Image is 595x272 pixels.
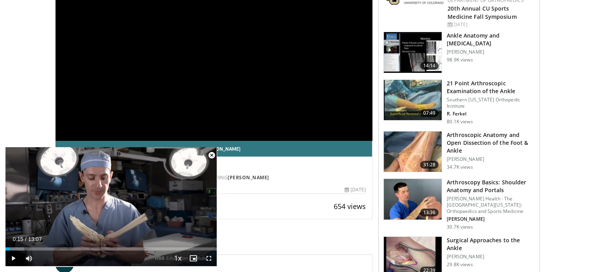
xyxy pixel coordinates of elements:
[447,32,535,47] h3: Ankle Anatomy and [MEDICAL_DATA]
[28,236,42,242] span: 13:07
[185,250,201,266] button: Enable picture-in-picture mode
[384,179,442,220] img: 9534a039-0eaa-4167-96cf-d5be049a70d8.150x105_q85_crop-smart_upscale.jpg
[447,196,535,214] p: [PERSON_NAME] Health - The [GEOGRAPHIC_DATA][US_STATE]: Orthopaedics and Sports Medicine
[447,236,535,252] h3: Surgical Approaches to the Ankle
[447,97,535,109] p: Southern [US_STATE] Orthopedic Institute
[420,161,439,169] span: 31:28
[447,49,535,55] p: [PERSON_NAME]
[334,202,366,211] span: 654 views
[384,80,442,121] img: d2937c76-94b7-4d20-9de4-1c4e4a17f51d.150x105_q85_crop-smart_upscale.jpg
[204,147,219,164] button: Close
[5,147,217,267] video-js: Video Player
[447,261,473,268] p: 29.8K views
[447,164,473,170] p: 34.7K views
[447,178,535,194] h3: Arthroscopy Basics: Shoulder Anatomy and Portals
[447,57,473,63] p: 98.9K views
[447,156,535,162] p: [PERSON_NAME]
[447,254,535,260] p: [PERSON_NAME]
[420,209,439,216] span: 13:36
[447,224,473,230] p: 30.7K views
[112,163,366,171] h4: Foot & Ankle: Introduction
[420,109,439,117] span: 07:49
[447,111,535,117] p: R. Ferkel
[5,247,217,250] div: Progress Bar
[383,32,535,73] a: 14:14 Ankle Anatomy and [MEDICAL_DATA] [PERSON_NAME] 98.9K views
[170,250,185,266] button: Playback Rate
[383,178,535,230] a: 13:36 Arthroscopy Basics: Shoulder Anatomy and Portals [PERSON_NAME] Health - The [GEOGRAPHIC_DAT...
[384,32,442,73] img: d079e22e-f623-40f6-8657-94e85635e1da.150x105_q85_crop-smart_upscale.jpg
[383,131,535,173] a: 31:28 Arthroscopic Anatomy and Open Dissection of the Foot & Ankle [PERSON_NAME] 34.7K views
[21,250,37,266] button: Mute
[112,174,366,181] div: By FEATURING
[5,250,21,266] button: Play
[447,216,535,222] p: [PERSON_NAME]
[447,131,535,155] h3: Arthroscopic Anatomy and Open Dissection of the Foot & Ankle
[383,79,535,125] a: 07:49 21 Point Arthroscopic Examination of the Ankle Southern [US_STATE] Orthopedic Institute R. ...
[13,236,23,242] span: 0:15
[420,62,439,70] span: 14:14
[345,186,366,193] div: [DATE]
[228,174,269,181] a: [PERSON_NAME]
[201,250,217,266] button: Fullscreen
[56,141,372,157] a: Email [PERSON_NAME]
[447,79,535,95] h3: 21 Point Arthroscopic Examination of the Ankle
[447,119,473,125] p: 80.1K views
[448,5,516,20] a: 20th Annual CU Sports Medicine Fall Symposium
[448,21,533,28] div: [DATE]
[384,131,442,172] img: widescreen_open_anatomy_100000664_3.jpg.150x105_q85_crop-smart_upscale.jpg
[25,236,27,242] span: /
